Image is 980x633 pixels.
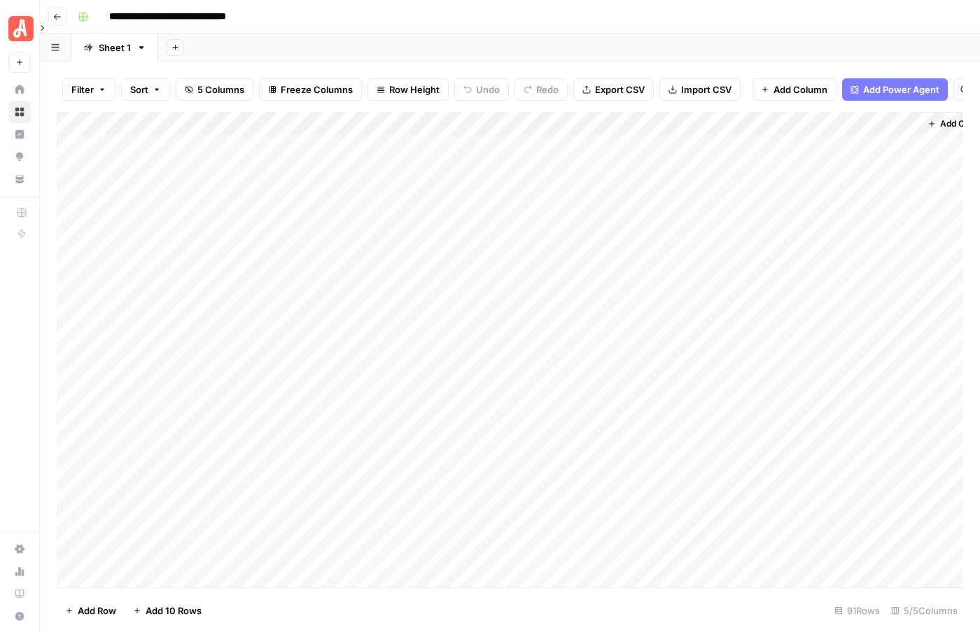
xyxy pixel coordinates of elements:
span: Filter [71,83,94,97]
button: Add Power Agent [842,78,948,101]
button: Add Column [752,78,836,101]
span: Undo [476,83,500,97]
a: Usage [8,560,31,583]
a: Learning Hub [8,583,31,605]
div: Sheet 1 [99,41,131,55]
button: Redo [514,78,568,101]
a: Insights [8,123,31,145]
span: Redo [536,83,559,97]
a: Browse [8,101,31,123]
span: Row Height [389,83,440,97]
button: Add Row [57,599,125,622]
span: Sort [130,83,148,97]
img: Angi Logo [8,16,34,41]
span: Add Row [78,604,116,618]
button: Sort [121,78,170,101]
span: Export CSV [595,83,645,97]
button: Freeze Columns [259,78,362,101]
button: Filter [62,78,115,101]
span: 5 Columns [197,83,244,97]
a: Sheet 1 [71,34,158,62]
button: 5 Columns [176,78,253,101]
a: Home [8,78,31,101]
a: Your Data [8,168,31,190]
span: Freeze Columns [281,83,353,97]
span: Import CSV [681,83,731,97]
button: Undo [454,78,509,101]
button: Add 10 Rows [125,599,210,622]
button: Export CSV [573,78,654,101]
button: Import CSV [659,78,741,101]
span: Add 10 Rows [146,604,202,618]
button: Help + Support [8,605,31,627]
button: Workspace: Angi [8,11,31,46]
a: Opportunities [8,145,31,168]
div: 91 Rows [829,599,885,622]
button: Row Height [367,78,449,101]
span: Add Column [773,83,827,97]
div: 5/5 Columns [885,599,963,622]
span: Add Power Agent [863,83,939,97]
a: Settings [8,538,31,560]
